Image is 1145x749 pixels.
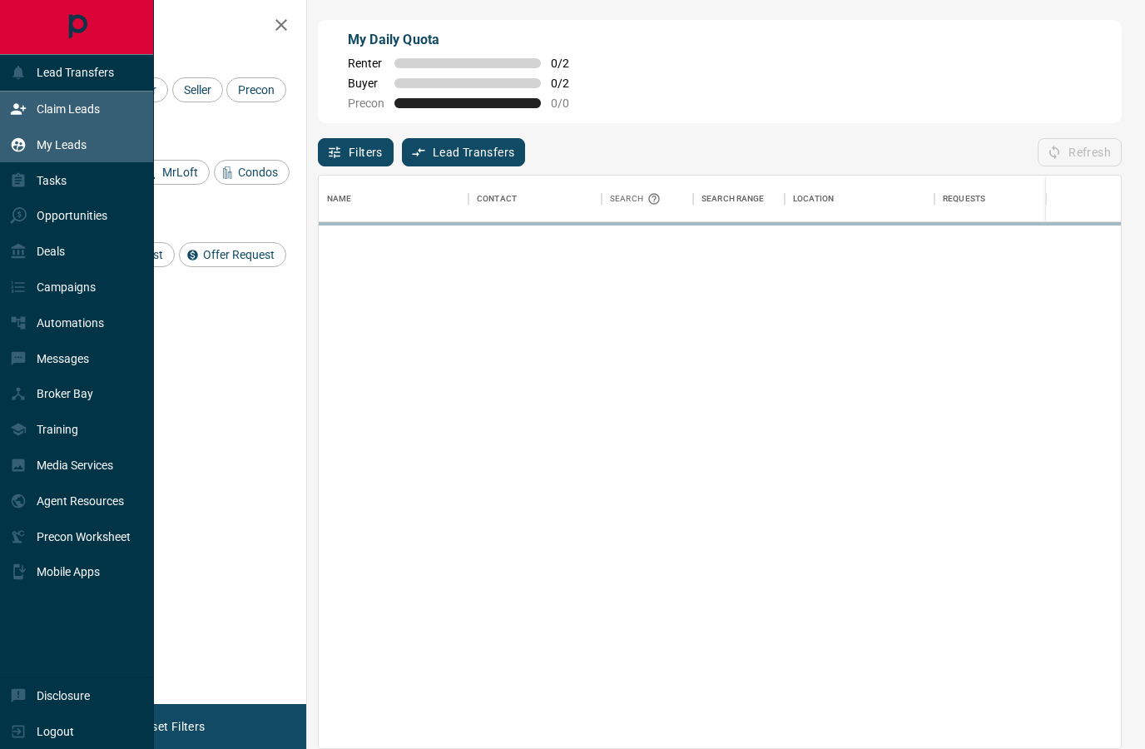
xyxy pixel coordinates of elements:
h2: Filters [53,17,290,37]
div: Requests [934,176,1084,222]
span: Precon [348,97,384,110]
span: 0 / 2 [551,77,587,90]
div: Contact [468,176,602,222]
div: Offer Request [179,242,286,267]
div: Search [610,176,665,222]
button: Reset Filters [126,712,216,741]
button: Filters [318,138,394,166]
span: MrLoft [156,166,204,179]
div: Location [785,176,934,222]
div: Seller [172,77,223,102]
span: Offer Request [197,248,280,261]
div: MrLoft [138,160,210,185]
div: Name [319,176,468,222]
div: Condos [214,160,290,185]
span: 0 / 0 [551,97,587,110]
div: Precon [226,77,286,102]
p: My Daily Quota [348,30,587,50]
div: Contact [477,176,517,222]
div: Search Range [701,176,765,222]
span: Precon [232,83,280,97]
div: Search Range [693,176,785,222]
span: Seller [178,83,217,97]
div: Name [327,176,352,222]
button: Lead Transfers [402,138,526,166]
span: Buyer [348,77,384,90]
div: Requests [943,176,985,222]
div: Location [793,176,834,222]
span: 0 / 2 [551,57,587,70]
span: Condos [232,166,284,179]
span: Renter [348,57,384,70]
